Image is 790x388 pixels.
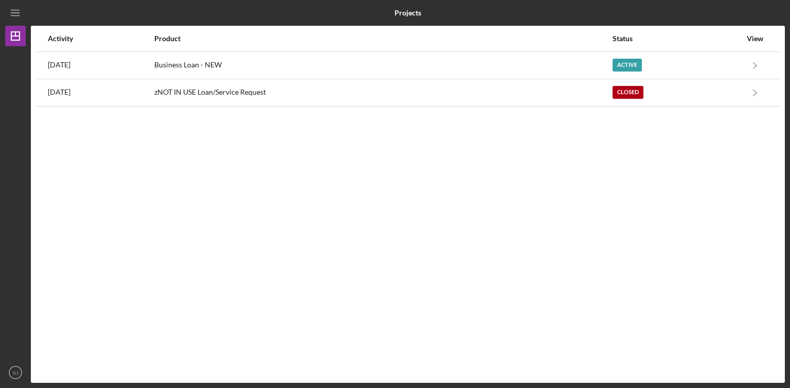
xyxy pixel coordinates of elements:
[154,34,612,43] div: Product
[613,34,741,43] div: Status
[154,52,612,78] div: Business Loan - NEW
[154,80,612,105] div: zNOT IN USE Loan/Service Request
[48,61,70,69] time: 2025-04-09 17:21
[394,9,421,17] b: Projects
[742,34,768,43] div: View
[48,88,70,96] time: 2023-11-03 15:53
[12,370,18,376] text: SJ
[613,59,642,72] div: Active
[613,86,643,99] div: Closed
[48,34,153,43] div: Activity
[5,362,26,383] button: SJ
